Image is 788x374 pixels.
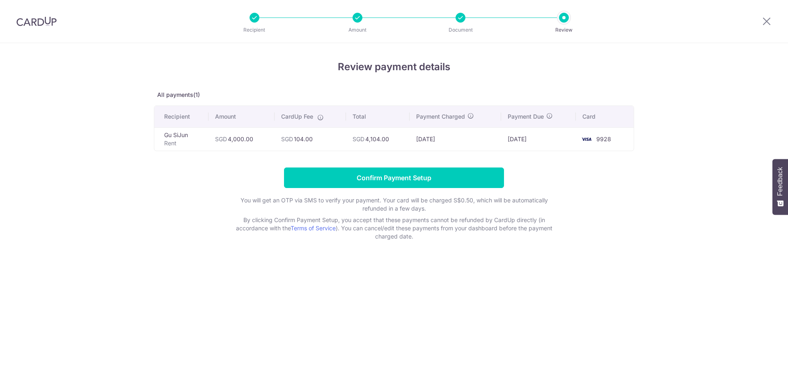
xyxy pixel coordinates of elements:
[353,135,364,142] span: SGD
[430,26,491,34] p: Document
[154,60,634,74] h4: Review payment details
[772,159,788,215] button: Feedback - Show survey
[416,112,465,121] span: Payment Charged
[291,225,336,232] a: Terms of Service
[230,196,558,213] p: You will get an OTP via SMS to verify your payment. Your card will be charged S$0.50, which will ...
[154,91,634,99] p: All payments(1)
[215,135,227,142] span: SGD
[578,134,595,144] img: <span class="translation_missing" title="translation missing: en.account_steps.new_confirm_form.b...
[208,127,274,151] td: 4,000.00
[230,216,558,241] p: By clicking Confirm Payment Setup, you accept that these payments cannot be refunded by CardUp di...
[154,106,208,127] th: Recipient
[164,139,202,147] p: Rent
[154,127,208,151] td: Gu SiJun
[275,127,346,151] td: 104.00
[534,26,594,34] p: Review
[327,26,388,34] p: Amount
[410,127,501,151] td: [DATE]
[346,106,410,127] th: Total
[508,112,544,121] span: Payment Due
[208,106,274,127] th: Amount
[596,135,611,142] span: 9928
[735,349,780,370] iframe: Opens a widget where you can find more information
[224,26,285,34] p: Recipient
[16,16,57,26] img: CardUp
[501,127,576,151] td: [DATE]
[346,127,410,151] td: 4,104.00
[281,112,313,121] span: CardUp Fee
[576,106,634,127] th: Card
[281,135,293,142] span: SGD
[284,167,504,188] input: Confirm Payment Setup
[777,167,784,196] span: Feedback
